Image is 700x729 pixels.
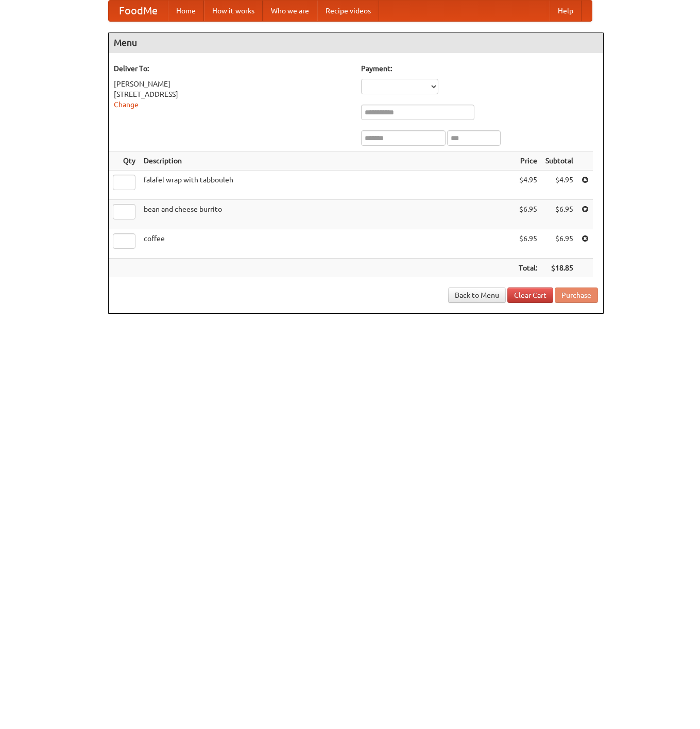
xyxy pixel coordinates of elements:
[140,171,515,200] td: falafel wrap with tabbouleh
[168,1,204,21] a: Home
[541,200,577,229] td: $6.95
[515,200,541,229] td: $6.95
[109,1,168,21] a: FoodMe
[140,151,515,171] th: Description
[317,1,379,21] a: Recipe videos
[114,100,139,109] a: Change
[515,171,541,200] td: $4.95
[448,287,506,303] a: Back to Menu
[263,1,317,21] a: Who we are
[140,200,515,229] td: bean and cheese burrito
[515,151,541,171] th: Price
[541,151,577,171] th: Subtotal
[140,229,515,259] td: coffee
[114,79,351,89] div: [PERSON_NAME]
[541,259,577,278] th: $18.85
[550,1,582,21] a: Help
[204,1,263,21] a: How it works
[109,151,140,171] th: Qty
[114,63,351,74] h5: Deliver To:
[361,63,598,74] h5: Payment:
[515,229,541,259] td: $6.95
[541,171,577,200] td: $4.95
[555,287,598,303] button: Purchase
[515,259,541,278] th: Total:
[109,32,603,53] h4: Menu
[507,287,553,303] a: Clear Cart
[114,89,351,99] div: [STREET_ADDRESS]
[541,229,577,259] td: $6.95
